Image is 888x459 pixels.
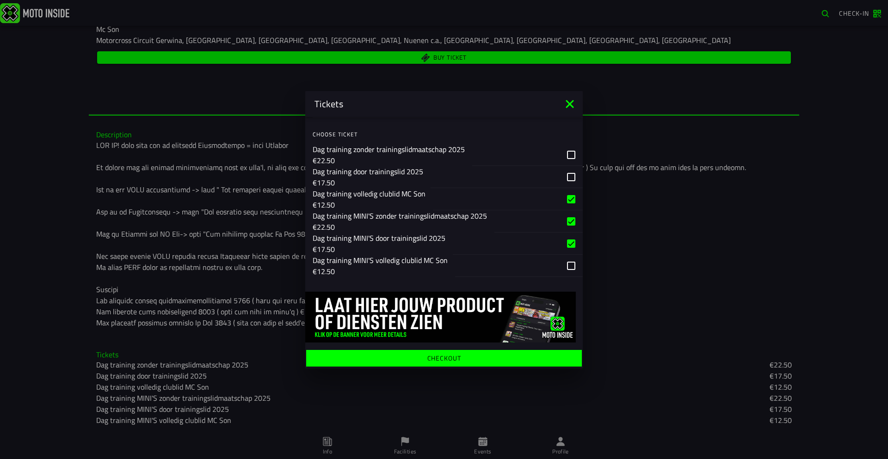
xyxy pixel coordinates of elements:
img: 0moMHOOY3raU3U3gHW5KpNDKZy0idSAADlCDDHtX.jpg [305,292,576,343]
p: €12.50 [313,199,425,210]
p: Dag training door trainingslid 2025 [313,166,423,177]
p: Dag training volledig clublid MC Son [313,188,425,199]
ion-label: Choose ticket [313,130,583,139]
p: €12.50 [313,266,448,277]
p: €22.50 [313,155,465,166]
p: Dag training MINI'S door trainingslid 2025 [313,233,445,244]
p: €17.50 [313,177,423,188]
ion-label: Checkout [427,355,461,361]
p: Dag training MINI'S volledig clublid MC Son [313,255,448,266]
p: Dag training MINI'S zonder trainingslidmaatschap 2025 [313,210,487,221]
ion-title: Tickets [305,97,562,111]
p: €22.50 [313,221,487,233]
p: €17.50 [313,244,445,255]
p: Dag training zonder trainingslidmaatschap 2025 [313,144,465,155]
